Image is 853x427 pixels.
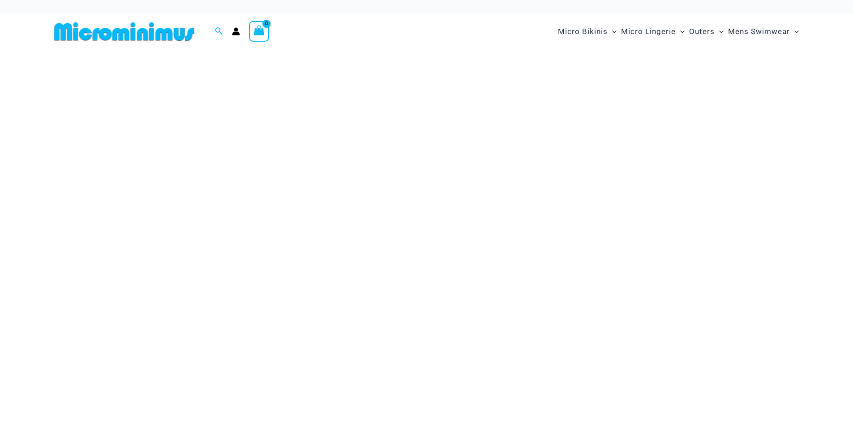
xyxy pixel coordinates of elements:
a: View Shopping Cart, empty [249,21,270,42]
a: OutersMenu ToggleMenu Toggle [687,18,726,45]
span: Menu Toggle [608,20,617,43]
a: Search icon link [215,26,223,37]
span: Micro Bikinis [558,20,608,43]
a: Account icon link [232,27,240,35]
span: Menu Toggle [790,20,799,43]
nav: Site Navigation [554,17,803,47]
span: Outers [689,20,715,43]
img: MM SHOP LOGO FLAT [51,22,198,42]
a: Micro BikinisMenu ToggleMenu Toggle [556,18,619,45]
a: Mens SwimwearMenu ToggleMenu Toggle [726,18,801,45]
span: Micro Lingerie [621,20,676,43]
a: Micro LingerieMenu ToggleMenu Toggle [619,18,687,45]
span: Mens Swimwear [728,20,790,43]
span: Menu Toggle [676,20,685,43]
span: Menu Toggle [715,20,724,43]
